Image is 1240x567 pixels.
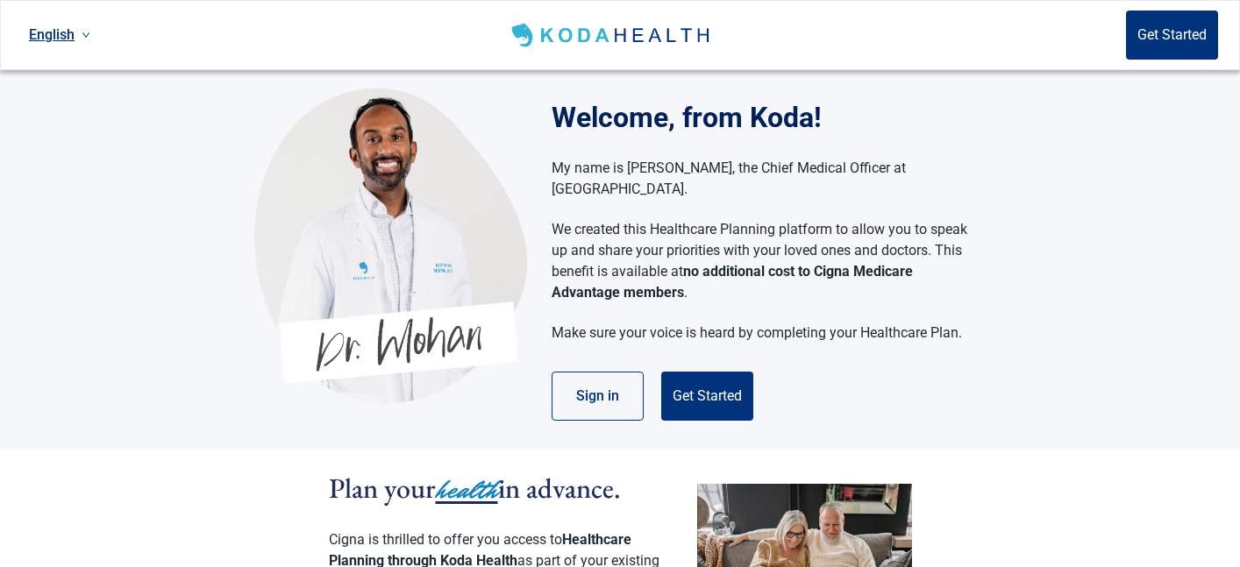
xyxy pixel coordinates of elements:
button: Get Started [661,372,753,421]
span: Cigna is thrilled to offer you access to [329,531,562,548]
img: Koda Health [508,21,716,49]
span: health [436,471,498,509]
strong: no additional cost to Cigna Medicare Advantage members [552,263,913,301]
span: down [82,31,90,39]
span: Plan your [329,470,436,507]
img: Koda Health [254,88,527,403]
p: We created this Healthcare Planning platform to allow you to speak up and share your priorities w... [552,219,968,303]
p: Make sure your voice is heard by completing your Healthcare Plan. [552,322,968,344]
h1: Welcome, from Koda! [552,96,986,138]
button: Get Started [1126,11,1218,60]
a: Current language: English [22,20,97,49]
button: Sign in [552,372,644,421]
span: in advance. [498,470,621,507]
p: My name is [PERSON_NAME], the Chief Medical Officer at [GEOGRAPHIC_DATA]. [552,158,968,200]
